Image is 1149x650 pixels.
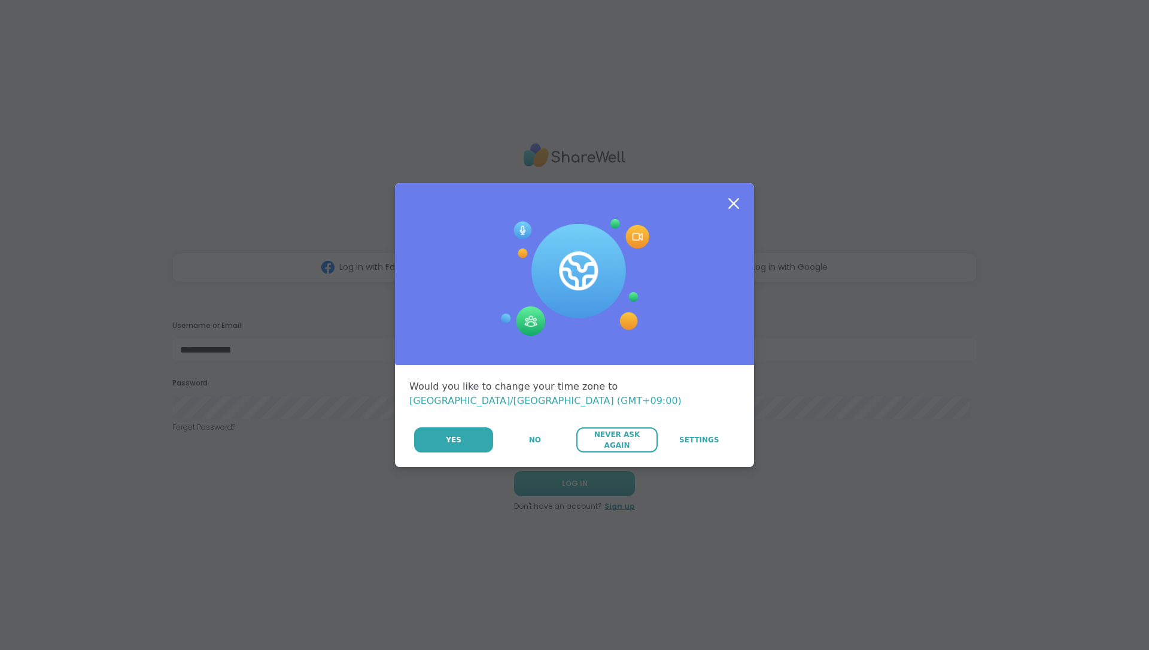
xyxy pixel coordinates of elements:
[576,427,657,452] button: Never Ask Again
[679,435,719,445] span: Settings
[409,379,740,408] div: Would you like to change your time zone to
[446,435,461,445] span: Yes
[409,395,682,406] span: [GEOGRAPHIC_DATA]/[GEOGRAPHIC_DATA] (GMT+09:00)
[494,427,575,452] button: No
[500,219,649,336] img: Session Experience
[582,429,651,451] span: Never Ask Again
[414,427,493,452] button: Yes
[529,435,541,445] span: No
[659,427,740,452] a: Settings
